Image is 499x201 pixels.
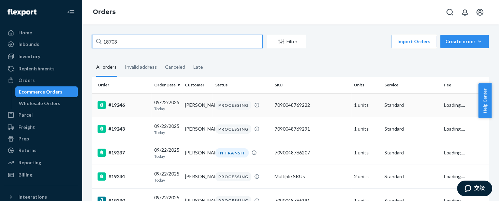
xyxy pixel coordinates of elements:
[98,101,149,109] div: #19246
[4,157,78,168] a: Reporting
[441,165,489,188] td: Loading....
[15,86,78,97] a: Ecommerce Orders
[473,5,487,19] button: Open account menu
[154,177,179,183] p: Today
[351,141,382,165] td: 1 units
[4,133,78,144] a: Prep
[351,165,382,188] td: 2 units
[4,75,78,86] a: Orders
[351,93,382,117] td: 1 units
[4,169,78,180] a: Billing
[272,165,351,188] td: Multiple SKUs
[4,122,78,133] a: Freight
[87,2,121,22] ol: breadcrumbs
[18,29,32,36] div: Home
[267,38,306,45] div: Filter
[19,88,62,95] div: Ecommerce Orders
[165,58,185,76] div: Canceled
[18,159,41,166] div: Reporting
[4,145,78,156] a: Returns
[275,125,349,132] div: 7090048769291
[4,63,78,74] a: Replenishments
[441,77,489,93] th: Fee
[457,181,492,198] iframe: 開啟您可用於與我們的一個代理交談的 Widget
[18,41,39,48] div: Inbounds
[151,77,182,93] th: Order Date
[182,93,212,117] td: [PERSON_NAME]
[445,38,484,45] div: Create order
[125,58,157,76] div: Invalid address
[154,170,179,183] div: 09/22/2025
[215,124,251,134] div: PROCESSING
[96,58,117,77] div: All orders
[4,110,78,120] a: Parcel
[8,9,36,16] img: Flexport logo
[98,172,149,181] div: #19234
[185,82,210,88] div: Customer
[19,100,60,107] div: Wholesale Orders
[351,77,382,93] th: Units
[18,53,40,60] div: Inventory
[18,171,32,178] div: Billing
[441,141,489,165] td: Loading....
[478,83,491,118] button: Help Center
[275,149,349,156] div: 7090048766207
[212,77,272,93] th: Status
[215,172,251,181] div: PROCESSING
[18,65,55,72] div: Replenishments
[443,5,457,19] button: Open Search Box
[4,51,78,62] a: Inventory
[384,173,438,180] p: Standard
[351,117,382,141] td: 1 units
[18,77,35,84] div: Orders
[18,147,36,154] div: Returns
[18,124,35,131] div: Freight
[18,112,33,118] div: Parcel
[193,58,203,76] div: Late
[272,77,351,93] th: SKU
[154,147,179,159] div: 09/22/2025
[440,35,489,48] button: Create order
[267,35,306,48] button: Filter
[384,125,438,132] p: Standard
[154,99,179,112] div: 09/22/2025
[15,98,78,109] a: Wholesale Orders
[4,27,78,38] a: Home
[384,149,438,156] p: Standard
[215,101,251,110] div: PROCESSING
[275,102,349,108] div: 7090048769222
[441,93,489,117] td: Loading....
[182,141,212,165] td: [PERSON_NAME]
[392,35,436,48] button: Import Orders
[92,35,263,48] input: Search orders
[458,5,472,19] button: Open notifications
[215,148,249,157] div: IN TRANSIT
[64,5,78,19] button: Close Navigation
[18,194,47,200] div: Integrations
[382,77,441,93] th: Service
[154,130,179,135] p: Today
[18,135,29,142] div: Prep
[98,125,149,133] div: #19243
[384,102,438,108] p: Standard
[182,117,212,141] td: [PERSON_NAME]
[441,117,489,141] td: Loading....
[182,165,212,188] td: [PERSON_NAME]
[92,77,151,93] th: Order
[4,39,78,50] a: Inbounds
[154,106,179,112] p: Today
[154,123,179,135] div: 09/22/2025
[154,153,179,159] p: Today
[98,149,149,157] div: #19237
[93,8,116,16] a: Orders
